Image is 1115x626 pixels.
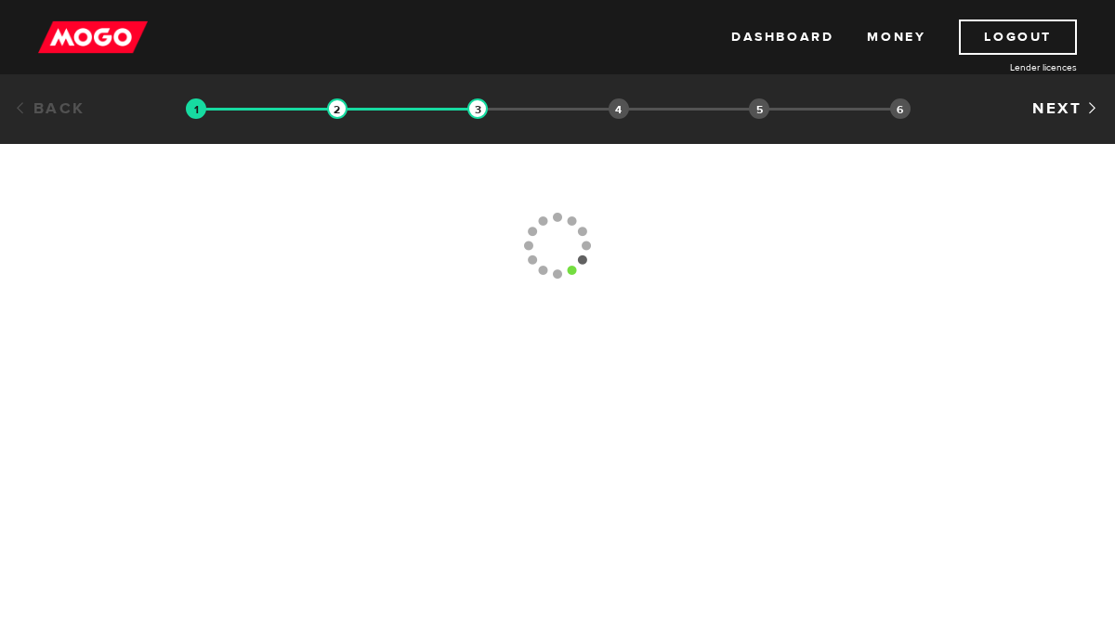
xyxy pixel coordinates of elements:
[38,20,148,55] img: mogo_logo-11ee424be714fa7cbb0f0f49df9e16ec.png
[938,60,1077,74] a: Lender licences
[731,20,833,55] a: Dashboard
[467,98,488,119] img: transparent-188c492fd9eaac0f573672f40bb141c2.gif
[1032,98,1101,119] a: Next
[523,141,593,350] img: loading-colorWheel_medium.gif
[959,20,1077,55] a: Logout
[186,98,206,119] img: transparent-188c492fd9eaac0f573672f40bb141c2.gif
[14,98,85,119] a: Back
[867,20,925,55] a: Money
[327,98,348,119] img: transparent-188c492fd9eaac0f573672f40bb141c2.gif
